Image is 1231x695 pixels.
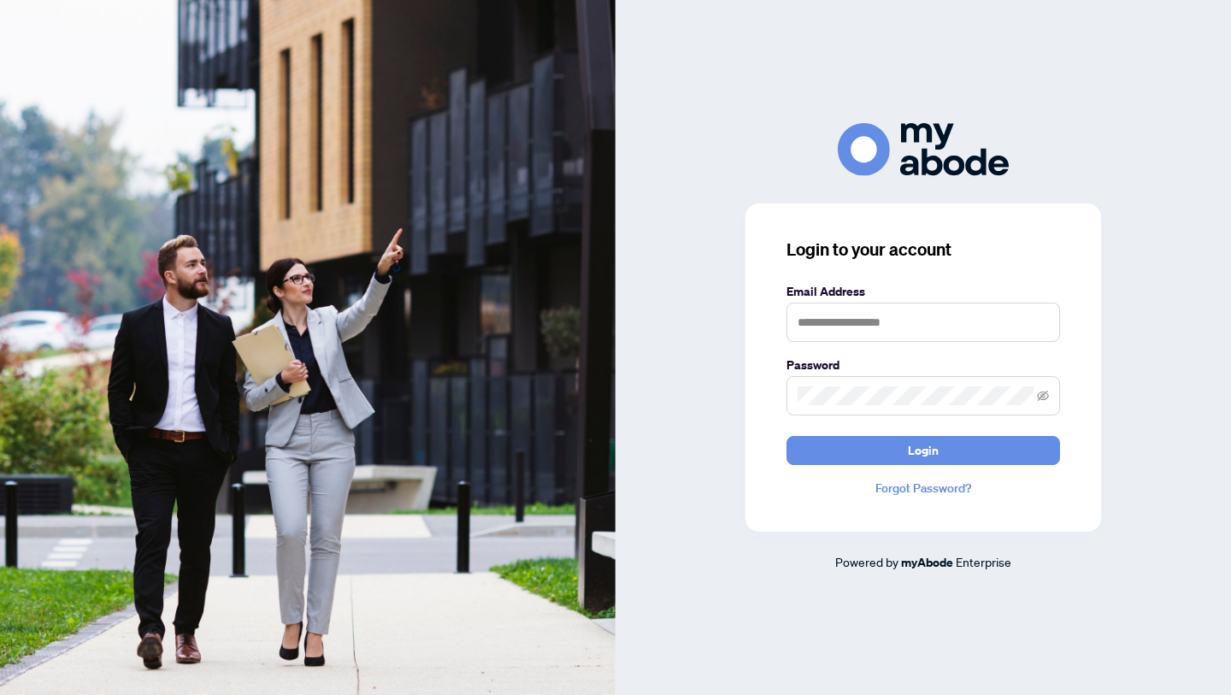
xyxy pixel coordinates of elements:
button: Login [786,436,1060,465]
span: Login [908,437,939,464]
a: Forgot Password? [786,479,1060,498]
img: ma-logo [838,123,1009,175]
h3: Login to your account [786,238,1060,262]
span: eye-invisible [1037,390,1049,402]
a: myAbode [901,553,953,572]
span: Powered by [835,554,898,569]
label: Password [786,356,1060,374]
span: Enterprise [956,554,1011,569]
label: Email Address [786,282,1060,301]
